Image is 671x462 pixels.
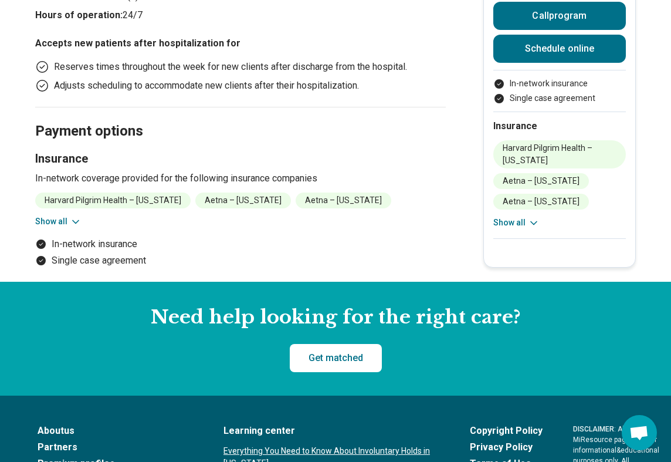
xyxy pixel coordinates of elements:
h3: Accepts new patients after hospitalization for [35,36,446,50]
li: Aetna – [US_STATE] [493,194,589,210]
a: Copyright Policy [470,424,543,438]
p: In-network coverage provided for the following insurance companies [35,171,446,186]
ul: Payment options [35,237,446,268]
h2: Payment options [35,93,446,141]
span: DISCLAIMER [573,425,614,433]
a: Aboutus [38,424,193,438]
a: Get matched [290,344,382,372]
p: Adjusts scheduling to accommodate new clients after their hospitalization. [54,79,359,93]
p: 24/7 [35,8,446,22]
a: Schedule online [493,35,626,63]
li: Harvard Pilgrim Health – [US_STATE] [35,193,191,208]
p: Reserves times throughout the week for new clients after discharge from the hospital. [54,60,407,74]
li: Harvard Pilgrim Health – [US_STATE] [493,140,626,168]
a: Learning center [223,424,439,438]
strong: Hours of operation: [35,9,123,21]
li: In-network insurance [493,77,626,90]
ul: Payment options [493,77,626,104]
h2: Insurance [493,119,626,133]
button: Callprogram [493,2,626,30]
div: Open chat [622,415,657,450]
li: Aetna – [US_STATE] [195,193,291,208]
button: Show all [35,215,82,228]
button: Show all [493,217,540,229]
li: Single case agreement [493,92,626,104]
li: In-network insurance [35,237,446,251]
h2: Need help looking for the right care? [9,305,662,330]
a: Privacy Policy [470,440,543,454]
li: Aetna – [US_STATE] [296,193,391,208]
li: Aetna – [US_STATE] [493,173,589,189]
a: Partners [38,440,193,454]
li: Single case agreement [35,254,446,268]
h3: Insurance [35,150,446,167]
